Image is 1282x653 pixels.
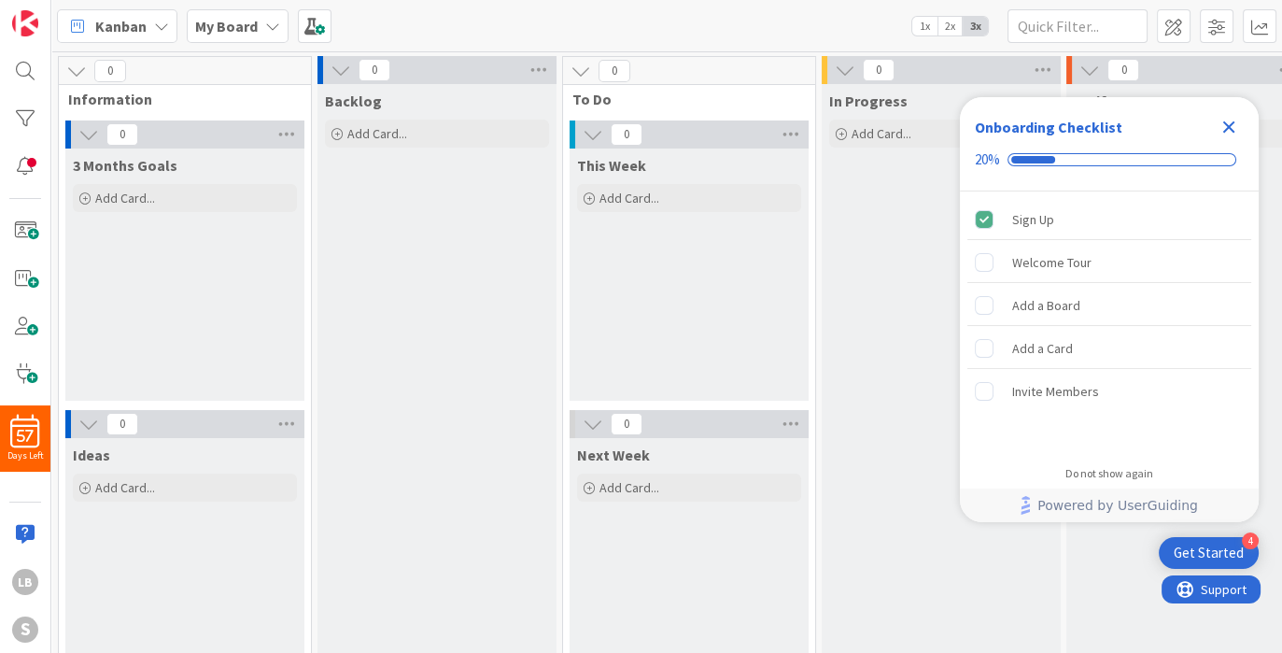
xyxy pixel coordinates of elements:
span: Kanban [95,15,147,37]
div: Invite Members [1012,380,1099,403]
div: Sign Up [1012,208,1054,231]
span: 3x [963,17,988,35]
span: 2x [937,17,963,35]
span: 0 [611,123,642,146]
span: 57 [17,430,34,443]
div: Add a Board is incomplete. [967,285,1251,326]
span: 3 Months Goals [73,156,177,175]
span: Powered by UserGuiding [1037,494,1198,517]
span: 0 [863,59,895,81]
span: Add Card... [95,479,155,496]
span: 0 [359,59,390,81]
span: 0 [611,413,642,435]
div: Onboarding Checklist [975,116,1122,138]
div: LB [12,569,38,595]
span: 0 [106,123,138,146]
div: Do not show again [1065,466,1153,481]
span: To Do [572,90,792,108]
div: Close Checklist [1214,112,1244,142]
div: Footer [960,489,1259,522]
a: Powered by UserGuiding [969,489,1249,522]
div: Welcome Tour is incomplete. [967,242,1251,283]
div: 20% [975,151,1000,168]
span: Information [68,90,288,108]
img: Visit kanbanzone.com [12,10,38,36]
div: Welcome Tour [1012,251,1092,274]
span: Verify [1074,92,1114,110]
div: Checklist progress: 20% [975,151,1244,168]
span: Next Week [577,446,650,464]
span: 0 [106,413,138,435]
div: Add a Board [1012,294,1080,317]
span: Add Card... [852,125,911,142]
div: Get Started [1174,544,1244,562]
b: My Board [195,17,258,35]
span: Add Card... [347,125,407,142]
div: Add a Card [1012,337,1073,360]
div: Open Get Started checklist, remaining modules: 4 [1159,537,1259,569]
span: Add Card... [599,479,659,496]
span: This Week [577,156,646,175]
span: Add Card... [599,190,659,206]
div: 4 [1242,532,1259,549]
span: 0 [94,60,126,82]
div: Checklist items [960,192,1259,454]
input: Quick Filter... [1007,9,1148,43]
span: Ideas [73,446,110,464]
span: 0 [1107,59,1139,81]
div: Checklist Container [960,97,1259,522]
span: Add Card... [95,190,155,206]
span: 0 [599,60,630,82]
span: In Progress [829,92,908,110]
span: Backlog [325,92,382,110]
div: S [12,617,38,643]
div: Sign Up is complete. [967,199,1251,240]
span: Support [39,3,85,25]
div: Add a Card is incomplete. [967,328,1251,369]
span: 1x [912,17,937,35]
div: Invite Members is incomplete. [967,371,1251,412]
